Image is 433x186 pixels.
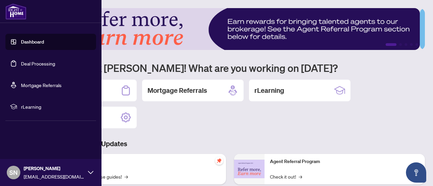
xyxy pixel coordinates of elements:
[5,3,26,20] img: logo
[9,168,18,177] span: SN
[35,139,425,149] h3: Brokerage & Industry Updates
[35,61,425,74] h1: Welcome back [PERSON_NAME]! What are you working on [DATE]?
[21,103,91,110] span: rLearning
[21,39,44,45] a: Dashboard
[406,162,426,183] button: Open asap
[299,173,302,180] span: →
[386,43,396,46] button: 1
[415,43,418,46] button: 5
[35,8,420,50] img: Slide 0
[24,165,85,172] span: [PERSON_NAME]
[410,43,413,46] button: 4
[215,157,223,165] span: pushpin
[24,173,85,180] span: [EMAIL_ADDRESS][DOMAIN_NAME]
[399,43,402,46] button: 2
[270,173,302,180] a: Check it out!→
[270,158,419,165] p: Agent Referral Program
[21,82,62,88] a: Mortgage Referrals
[21,60,55,67] a: Deal Processing
[254,86,284,95] h2: rLearning
[234,160,265,178] img: Agent Referral Program
[71,158,221,165] p: Self-Help
[405,43,407,46] button: 3
[147,86,207,95] h2: Mortgage Referrals
[124,173,128,180] span: →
